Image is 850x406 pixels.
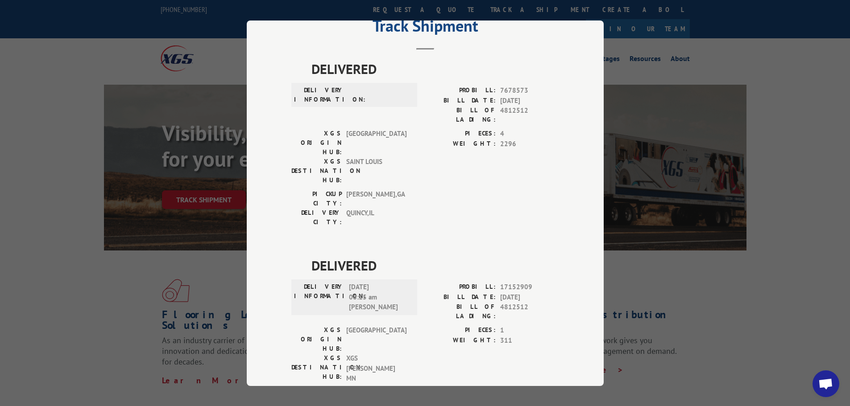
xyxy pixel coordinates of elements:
label: PROBILL: [425,282,496,292]
span: SAINT LOUIS [346,157,406,185]
label: WEIGHT: [425,335,496,345]
span: [GEOGRAPHIC_DATA] [346,325,406,353]
span: DELIVERED [311,59,559,79]
label: XGS DESTINATION HUB: [291,157,342,185]
span: [DATE] 08:15 am [PERSON_NAME] [349,282,409,312]
label: DELIVERY INFORMATION: [294,282,344,312]
label: XGS ORIGIN HUB: [291,129,342,157]
span: 4 [500,129,559,139]
span: 17152909 [500,282,559,292]
label: BILL OF LADING: [425,106,496,124]
h2: Track Shipment [291,20,559,37]
span: 7678573 [500,86,559,96]
label: BILL DATE: [425,292,496,302]
label: PICKUP CITY: [291,189,342,208]
span: 4812512 [500,106,559,124]
span: [PERSON_NAME] , GA [346,189,406,208]
label: DELIVERY CITY: [291,208,342,227]
label: WEIGHT: [425,139,496,149]
span: 311 [500,335,559,345]
label: DELIVERY INFORMATION: [294,86,344,104]
label: XGS DESTINATION HUB: [291,353,342,384]
span: [DATE] [500,292,559,302]
label: PIECES: [425,129,496,139]
span: 2296 [500,139,559,149]
label: BILL DATE: [425,95,496,106]
label: PROBILL: [425,86,496,96]
label: XGS ORIGIN HUB: [291,325,342,353]
span: DELIVERED [311,255,559,275]
span: QUINCY , IL [346,208,406,227]
span: [DATE] [500,95,559,106]
span: 4812512 [500,302,559,321]
a: Open chat [813,370,839,397]
label: BILL OF LADING: [425,302,496,321]
label: PIECES: [425,325,496,336]
span: 1 [500,325,559,336]
span: XGS [PERSON_NAME] MN [346,353,406,384]
span: [GEOGRAPHIC_DATA] [346,129,406,157]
